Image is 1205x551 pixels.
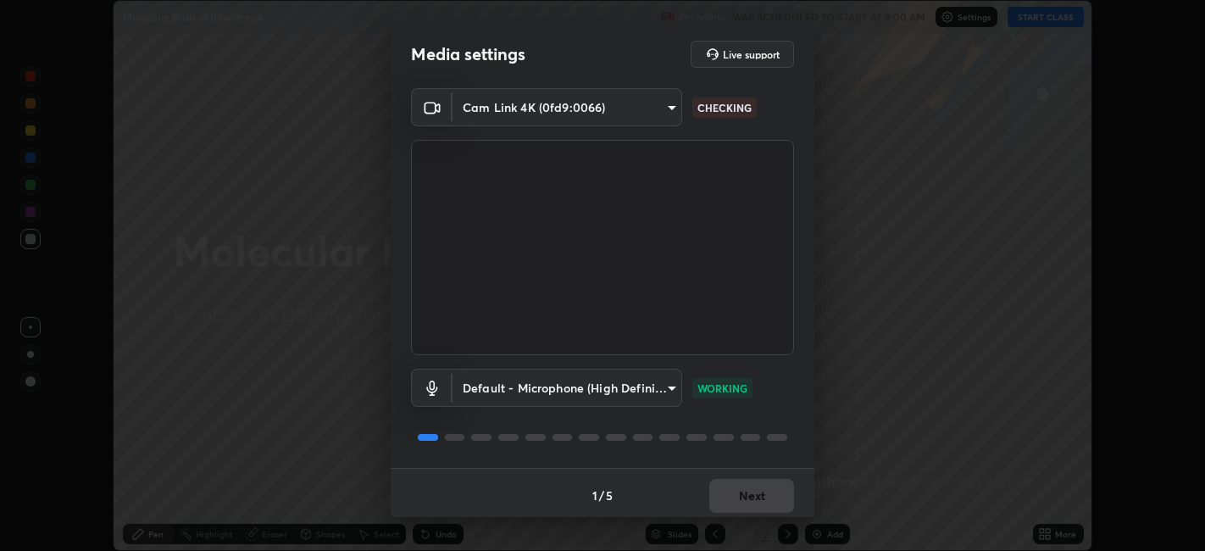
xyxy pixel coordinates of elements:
h5: Live support [723,49,780,59]
div: Cam Link 4K (0fd9:0066) [453,88,682,126]
h4: 1 [592,487,597,504]
p: WORKING [697,381,747,396]
h2: Media settings [411,43,525,65]
h4: 5 [606,487,613,504]
h4: / [599,487,604,504]
p: CHECKING [697,100,752,115]
div: Cam Link 4K (0fd9:0066) [453,369,682,407]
